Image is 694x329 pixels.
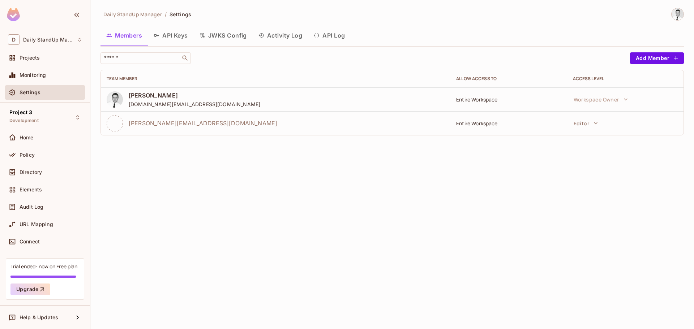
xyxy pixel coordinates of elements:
button: Members [100,26,148,44]
button: API Keys [148,26,194,44]
span: Monitoring [20,72,46,78]
button: Workspace Owner [570,92,631,107]
span: Workspace: Daily StandUp Manager [23,37,73,43]
div: Entire Workspace [456,120,561,127]
img: SReyMgAAAABJRU5ErkJggg== [7,8,20,21]
div: Allow Access to [456,76,561,82]
div: Access Level [573,76,678,82]
div: Trial ended- now on Free plan [10,263,77,270]
span: Audit Log [20,204,43,210]
span: Connect [20,239,40,244]
span: Project 3 [9,109,32,115]
span: D [8,34,20,45]
button: Activity Log [253,26,308,44]
button: Add Member [630,52,684,64]
button: API Log [308,26,351,44]
span: [PERSON_NAME] [129,91,260,99]
button: Editor [570,116,601,130]
button: Upgrade [10,283,50,295]
span: Development [9,118,39,124]
img: Goran Jovanovic [672,8,684,20]
div: Entire Workspace [456,96,561,103]
span: Policy [20,152,35,158]
span: Projects [20,55,40,61]
span: Help & Updates [20,315,58,320]
li: / [165,11,167,18]
span: Directory [20,169,42,175]
span: [DOMAIN_NAME][EMAIL_ADDRESS][DOMAIN_NAME] [129,101,260,108]
span: Settings [170,11,191,18]
span: URL Mapping [20,221,53,227]
div: Team Member [107,76,445,82]
span: Home [20,135,34,140]
button: JWKS Config [194,26,253,44]
span: Daily StandUp Manager [103,11,162,18]
span: [PERSON_NAME][EMAIL_ADDRESS][DOMAIN_NAME] [129,119,277,127]
span: Settings [20,90,40,95]
span: Elements [20,187,42,192]
img: ACg8ocJqHJagEzC6iHaSw2TTVNnurPSsopAefiGVn3S9ychJvgHG1jjW=s96-c [107,91,123,108]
